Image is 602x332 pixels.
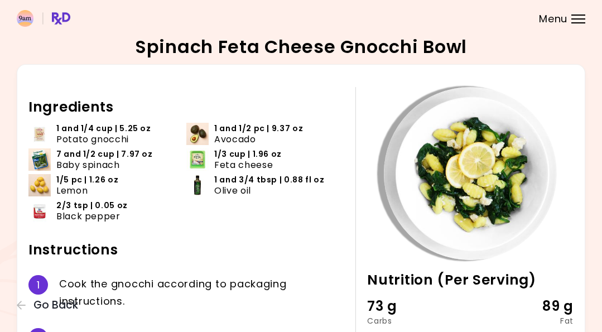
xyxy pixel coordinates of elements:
[367,296,436,317] div: 73 g
[28,98,344,116] h2: Ingredients
[59,275,344,311] div: C o o k t h e g n o c c h i a c c o r d i n g t o p a c k a g i n g i n s t r u c t i o n s .
[214,175,324,185] span: 1 and 3/4 tbsp | 0.88 fl oz
[56,200,128,211] span: 2/3 tsp | 0.05 oz
[505,296,574,317] div: 89 g
[56,134,129,145] span: Potato gnocchi
[56,175,118,185] span: 1/5 pc | 1.26 oz
[505,317,574,325] div: Fat
[367,317,436,325] div: Carbs
[17,299,84,311] button: Go Back
[33,299,78,311] span: Go Back
[56,160,120,170] span: Baby spinach
[56,123,151,134] span: 1 and 1/4 cup | 5.25 oz
[539,14,567,24] span: Menu
[135,38,467,56] h2: Spinach Feta Cheese Gnocchi Bowl
[214,160,273,170] span: Feta cheese
[56,149,153,160] span: 7 and 1/2 cup | 7.97 oz
[56,211,121,222] span: Black pepper
[214,185,251,196] span: Olive oil
[17,10,70,27] img: RxDiet
[367,271,574,289] h2: Nutrition (Per Serving)
[28,275,48,295] div: 1
[56,185,88,196] span: Lemon
[28,241,344,259] h2: Instructions
[214,149,282,160] span: 1/3 cup | 1.96 oz
[214,123,303,134] span: 1 and 1/2 pc | 9.37 oz
[214,134,256,145] span: Avocado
